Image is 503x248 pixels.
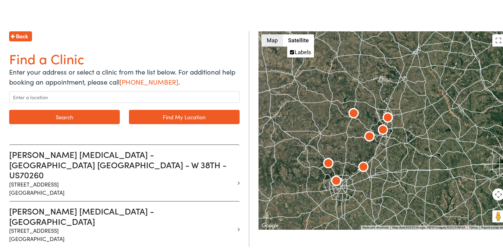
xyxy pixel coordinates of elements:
[260,221,280,229] img: Google
[129,109,240,123] a: Find My Location
[9,179,235,195] p: [STREET_ADDRESS] [GEOGRAPHIC_DATA]
[16,31,28,39] span: Back
[120,76,178,85] a: [PHONE_NUMBER]
[392,225,466,228] span: Map data ©2025 Google, INEGI Imagery ©2025 NASA
[9,205,235,242] a: [PERSON_NAME] [MEDICAL_DATA] - [GEOGRAPHIC_DATA] [STREET_ADDRESS][GEOGRAPHIC_DATA]
[9,49,240,65] h1: Find a Clinic
[9,225,235,242] p: [STREET_ADDRESS] [GEOGRAPHIC_DATA]
[9,65,240,86] p: Enter your address or select a clinic from the list below. For additional help booking an appoint...
[283,33,314,45] button: Show satellite imagery
[260,221,280,229] a: Open this area in Google Maps (opens a new window)
[9,30,32,40] a: Back
[287,45,314,56] ul: Show satellite imagery
[9,148,235,179] h3: [PERSON_NAME] [MEDICAL_DATA] - [GEOGRAPHIC_DATA] [GEOGRAPHIC_DATA] - W 38TH - US70260
[9,205,235,225] h3: [PERSON_NAME] [MEDICAL_DATA] - [GEOGRAPHIC_DATA]
[288,46,313,56] li: Labels
[9,90,240,102] input: Enter a location
[9,148,235,195] a: [PERSON_NAME] [MEDICAL_DATA] - [GEOGRAPHIC_DATA] [GEOGRAPHIC_DATA] - W 38TH - US70260 [STREET_ADD...
[362,224,389,229] button: Keyboard shortcuts
[9,109,120,123] button: Search
[262,33,283,45] button: Show street map
[469,225,478,228] a: Terms (opens in new tab)
[295,48,311,54] label: Labels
